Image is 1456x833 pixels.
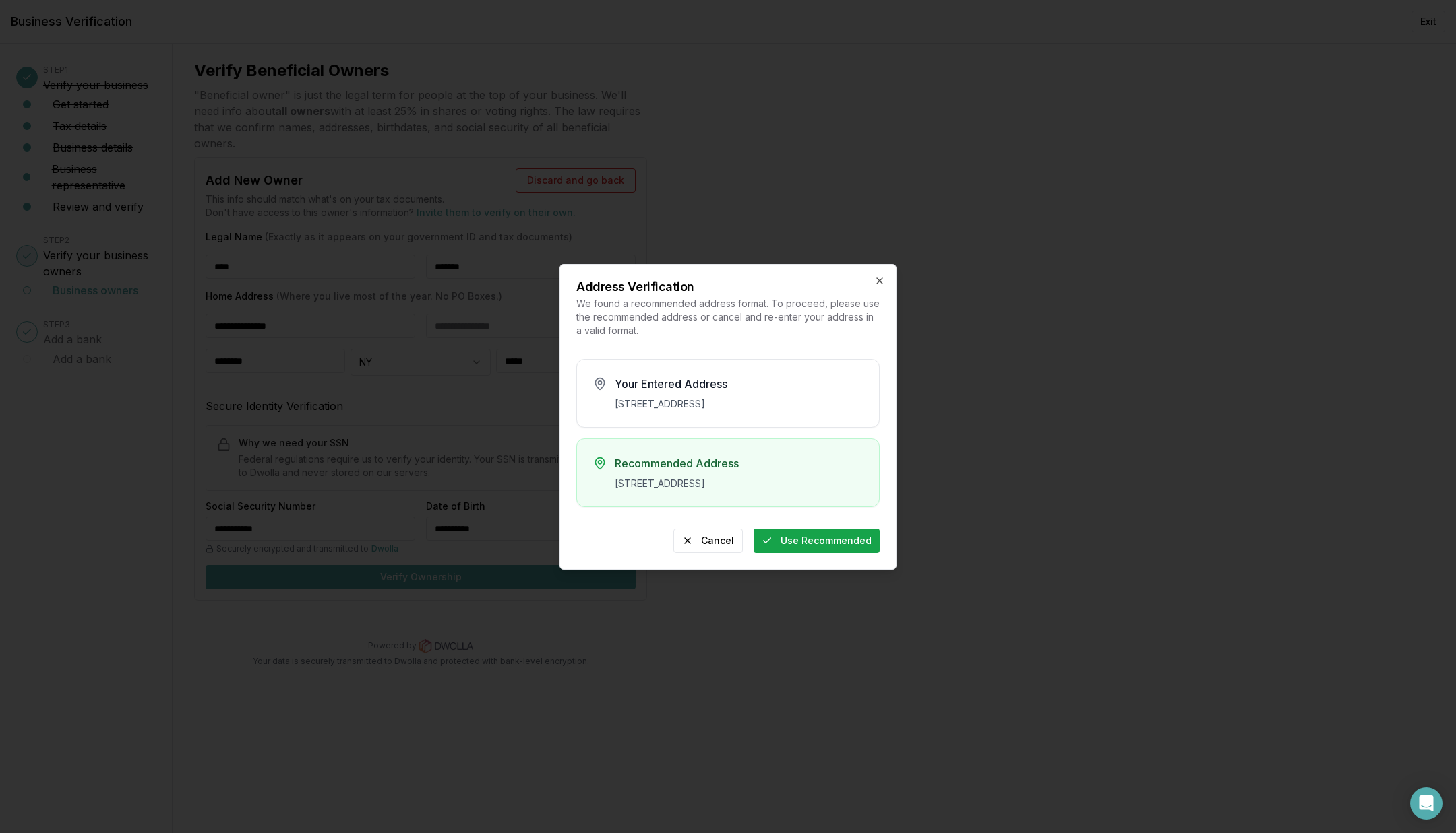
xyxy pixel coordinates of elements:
[673,529,743,553] button: Cancel
[615,397,863,411] div: [STREET_ADDRESS]
[576,297,880,337] p: We found a recommended address format. To proceed, please use the recommended address or cancel a...
[615,376,863,392] h3: Your Entered Address
[754,529,880,553] button: Use Recommended
[615,455,863,471] h3: Recommended Address
[576,281,880,293] h2: Address Verification
[615,477,863,490] div: [STREET_ADDRESS]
